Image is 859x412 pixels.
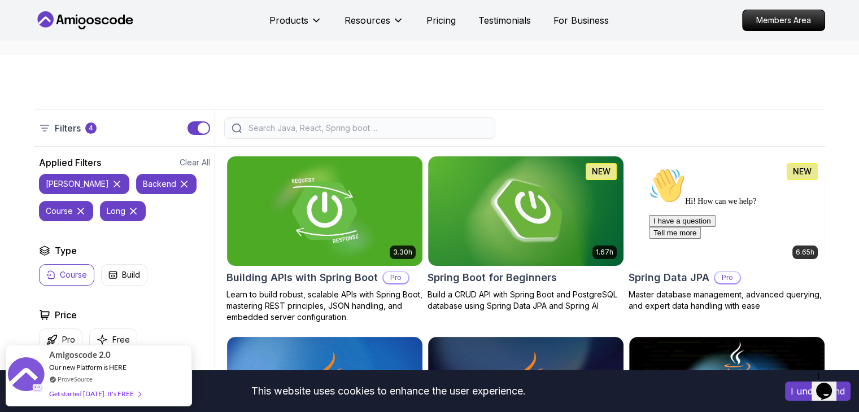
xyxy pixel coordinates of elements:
button: Course [39,264,94,286]
iframe: chat widget [812,367,848,401]
h2: Building APIs with Spring Boot [226,270,378,286]
p: backend [143,178,176,190]
a: Spring Data JPA card6.65hNEWSpring Data JPAProMaster database management, advanced querying, and ... [629,156,825,312]
img: Building APIs with Spring Boot card [227,156,422,266]
button: Free [89,328,137,350]
img: provesource social proof notification image [8,357,45,394]
button: [PERSON_NAME] [39,174,129,194]
img: :wave: [5,5,41,41]
p: Build [122,269,140,280]
span: Our new Platform is HERE [49,363,127,371]
button: Clear All [180,157,210,168]
p: Filters [55,121,81,135]
h2: Applied Filters [39,156,101,169]
a: For Business [553,14,609,27]
h2: Spring Data JPA [629,270,709,286]
iframe: chat widget [644,163,848,361]
input: Search Java, React, Spring boot ... [246,122,488,134]
span: Amigoscode 2.0 [49,348,111,361]
img: Spring Data JPA card [629,156,825,266]
button: Tell me more [5,64,56,76]
p: 3.30h [393,248,412,257]
p: Free [112,334,130,345]
button: Accept cookies [785,382,851,401]
p: long [107,205,125,217]
a: Building APIs with Spring Boot card3.30hBuilding APIs with Spring BootProLearn to build robust, s... [226,156,423,323]
a: Testimonials [478,14,531,27]
a: Pricing [426,14,456,27]
div: Get started [DATE]. It's FREE [49,387,141,400]
p: Members Area [743,10,825,30]
p: [PERSON_NAME] [46,178,109,190]
p: Course [60,269,87,280]
p: NEW [592,166,611,177]
p: Products [269,14,308,27]
p: Master database management, advanced querying, and expert data handling with ease [629,289,825,312]
p: Pro [62,334,75,345]
button: I have a question [5,52,71,64]
p: Resources [345,14,390,27]
a: Spring Boot for Beginners card1.67hNEWSpring Boot for BeginnersBuild a CRUD API with Spring Boot ... [428,156,624,312]
button: backend [136,174,197,194]
a: ProveSource [58,374,93,384]
h2: Spring Boot for Beginners [428,270,557,286]
p: Build a CRUD API with Spring Boot and PostgreSQL database using Spring Data JPA and Spring AI [428,289,624,312]
p: 1.67h [596,248,613,257]
a: Members Area [742,10,825,31]
p: course [46,205,73,217]
button: Resources [345,14,404,36]
button: course [39,201,93,221]
div: 👋Hi! How can we help?I have a questionTell me more [5,5,208,76]
p: 4 [89,124,93,133]
p: Learn to build robust, scalable APIs with Spring Boot, mastering REST principles, JSON handling, ... [226,289,423,323]
div: This website uses cookies to enhance the user experience. [8,379,768,404]
span: Hi! How can we help? [5,34,112,42]
button: Pro [39,328,82,350]
button: long [100,201,146,221]
button: Build [101,264,147,286]
p: Pro [383,272,408,283]
h2: Price [55,308,77,322]
h2: Type [55,244,77,257]
button: Products [269,14,322,36]
img: Spring Boot for Beginners card [428,156,623,266]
